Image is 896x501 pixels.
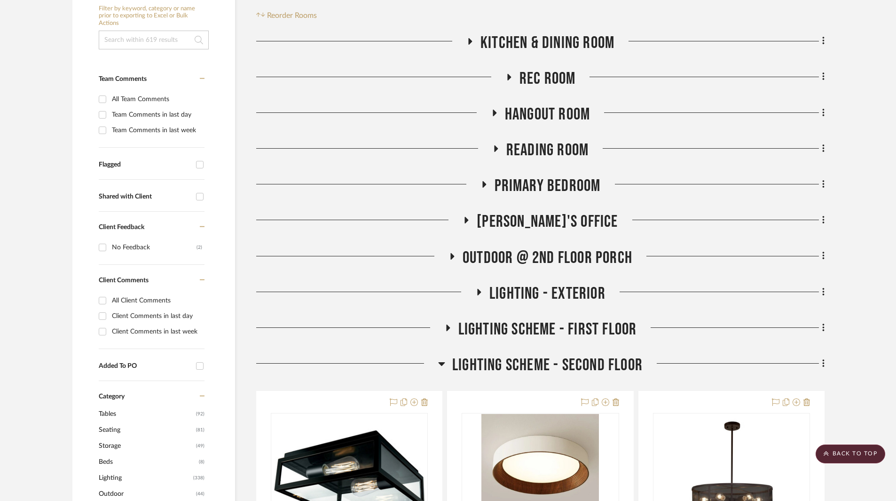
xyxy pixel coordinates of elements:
span: (8) [199,454,204,469]
span: [PERSON_NAME]'s Office [477,212,618,232]
span: Client Comments [99,277,149,284]
span: LIGHTING SCHEME - FIRST FLOOR [458,319,637,340]
div: Team Comments in last day [112,107,202,122]
scroll-to-top-button: BACK TO TOP [816,445,885,463]
span: Category [99,393,125,401]
div: Shared with Client [99,193,191,201]
div: All Client Comments [112,293,202,308]
span: Primary Bedroom [495,176,601,196]
span: Beds [99,454,196,470]
span: LIGHTING SCHEME - SECOND FLOOR [452,355,643,375]
span: (92) [196,406,204,421]
div: Client Comments in last week [112,324,202,339]
h6: Filter by keyword, category or name prior to exporting to Excel or Bulk Actions [99,5,209,27]
span: Storage [99,438,194,454]
div: (2) [196,240,202,255]
span: Client Feedback [99,224,144,231]
input: Search within 619 results [99,31,209,49]
div: Added To PO [99,362,191,370]
div: All Team Comments [112,92,202,107]
span: Seating [99,422,194,438]
span: (49) [196,438,204,453]
span: Team Comments [99,76,147,82]
span: Tables [99,406,194,422]
div: No Feedback [112,240,196,255]
span: OUTDOOR @ 2ND FLOOR PORCH [463,248,632,268]
span: Rec Room [519,69,576,89]
span: Lighting [99,470,191,486]
span: (81) [196,422,204,437]
div: Client Comments in last day [112,309,202,324]
div: Team Comments in last week [112,123,202,138]
span: Kitchen & Dining Room [480,33,614,53]
span: Reading Room [506,140,589,160]
span: LIGHTING - EXTERIOR [489,284,605,304]
button: Reorder Rooms [256,10,317,21]
span: Hangout Room [505,104,590,125]
span: (338) [193,470,204,485]
div: Flagged [99,161,191,169]
span: Reorder Rooms [267,10,317,21]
